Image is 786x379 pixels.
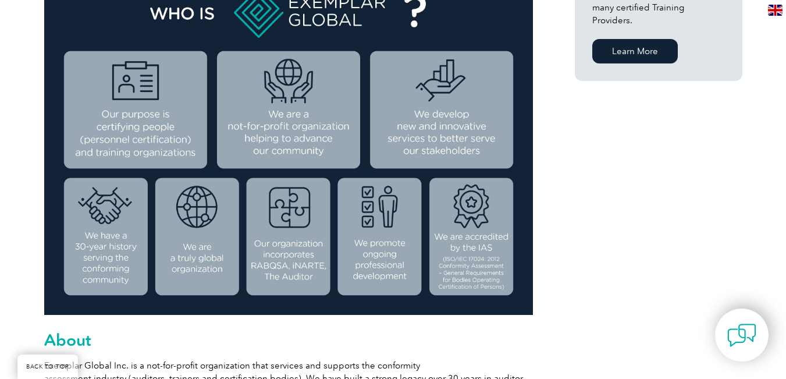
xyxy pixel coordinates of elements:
[592,39,678,63] a: Learn More
[727,321,756,350] img: contact-chat.png
[44,331,533,349] h2: About
[768,5,783,16] img: en
[17,355,78,379] a: BACK TO TOP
